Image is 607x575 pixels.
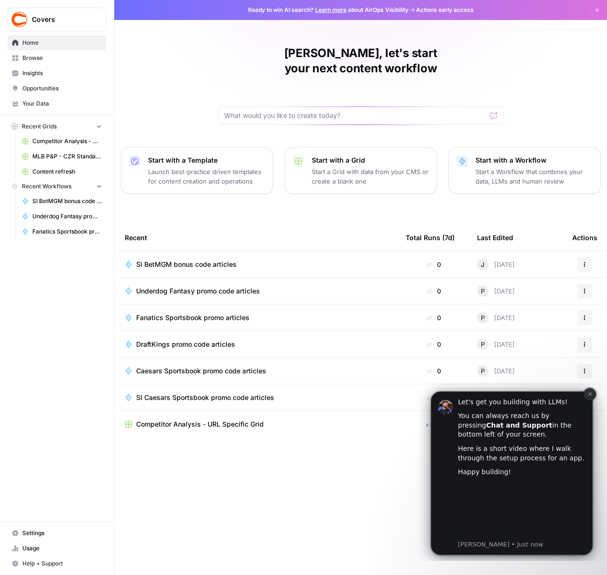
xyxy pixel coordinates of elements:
[406,393,462,402] div: 0
[406,419,462,429] div: 6
[125,260,390,269] a: SI BetMGM bonus code articles
[8,81,106,96] a: Opportunities
[406,313,462,322] div: 0
[167,5,179,18] button: Dismiss notification
[136,419,264,429] span: Competitor Analysis - URL Specific Grid
[125,393,390,402] a: SI Caesars Sportsbook promo code articles
[481,366,485,376] span: P
[125,224,390,251] div: Recent
[22,54,102,62] span: Browse
[416,6,474,14] span: Actions early access
[32,167,102,176] span: Content refresh
[477,259,515,270] div: [DATE]
[476,167,593,186] p: Start a Workflow that combines your data, LLMs and human review
[8,8,106,31] button: Workspace: Covers
[477,339,515,350] div: [DATE]
[136,393,274,402] span: SI Caesars Sportsbook promo code articles
[18,149,106,164] a: MLB P&P - CZR Standard (Production) Grid
[136,340,235,349] span: DraftKings promo code articles
[572,224,597,251] div: Actions
[22,99,102,108] span: Your Data
[8,35,106,50] a: Home
[22,69,102,78] span: Insights
[125,286,390,296] a: Underdog Fantasy promo code articles
[32,212,102,221] span: Underdog Fantasy promo code articles
[477,312,515,323] div: [DATE]
[136,286,260,296] span: Underdog Fantasy promo code articles
[406,366,462,376] div: 0
[481,340,485,349] span: P
[136,260,237,269] span: SI BetMGM bonus code articles
[18,194,106,209] a: SI BetMGM bonus code articles
[481,313,485,322] span: P
[8,526,106,541] a: Settings
[22,122,57,131] span: Recent Grids
[22,84,102,93] span: Opportunities
[32,197,102,205] span: SI BetMGM bonus code articles
[477,365,515,377] div: [DATE]
[22,39,102,47] span: Home
[41,99,169,156] iframe: youtube
[136,313,249,322] span: Fanatics Sportsbook promo articles
[22,544,102,553] span: Usage
[8,66,106,81] a: Insights
[481,260,484,269] span: J
[22,182,71,191] span: Recent Workflows
[448,147,601,194] button: Start with a WorkflowStart a Workflow that combines your data, LLMs and human review
[406,286,462,296] div: 0
[18,164,106,179] a: Content refresh
[22,559,102,568] span: Help + Support
[406,340,462,349] div: 0
[477,285,515,297] div: [DATE]
[315,6,347,13] a: Learn more
[125,313,390,322] a: Fanatics Sportsbook promo articles
[285,147,437,194] button: Start with a GridStart a Grid with data from your CMS or create a blank one
[476,156,593,165] p: Start with a Workflow
[417,383,607,561] iframe: Intercom notifications message
[406,260,462,269] div: 0
[121,147,273,194] button: Start with a TemplateLaunch best-practice driven templates for content creation and operations
[32,15,90,24] span: Covers
[32,137,102,146] span: Competitor Analysis - URL Specific Grid
[477,224,513,251] div: Last Edited
[148,167,265,186] p: Launch best-practice driven templates for content creation and operations
[406,224,455,251] div: Total Runs (7d)
[218,46,504,76] h1: [PERSON_NAME], let's start your next content workflow
[125,366,390,376] a: Caesars Sportsbook promo code articles
[8,96,106,111] a: Your Data
[32,227,102,236] span: Fanatics Sportsbook promo articles
[148,156,265,165] p: Start with a Template
[125,340,390,349] a: DraftKings promo code articles
[8,541,106,556] a: Usage
[312,167,429,186] p: Start a Grid with data from your CMS or create a blank one
[8,50,106,66] a: Browse
[32,152,102,161] span: MLB P&P - CZR Standard (Production) Grid
[248,6,408,14] span: Ready to win AI search? about AirOps Visibility
[312,156,429,165] p: Start with a Grid
[125,419,390,429] a: Competitor Analysis - URL Specific Grid
[8,179,106,194] button: Recent Workflows
[11,11,28,28] img: Covers Logo
[8,119,106,134] button: Recent Grids
[481,286,485,296] span: P
[136,366,266,376] span: Caesars Sportsbook promo code articles
[41,157,169,166] p: Message from Steven, sent Just now
[224,111,486,120] input: What would you like to create today?
[18,224,106,239] a: Fanatics Sportsbook promo articles
[18,209,106,224] a: Underdog Fantasy promo code articles
[18,134,106,149] a: Competitor Analysis - URL Specific Grid
[8,556,106,571] button: Help + Support
[22,529,102,537] span: Settings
